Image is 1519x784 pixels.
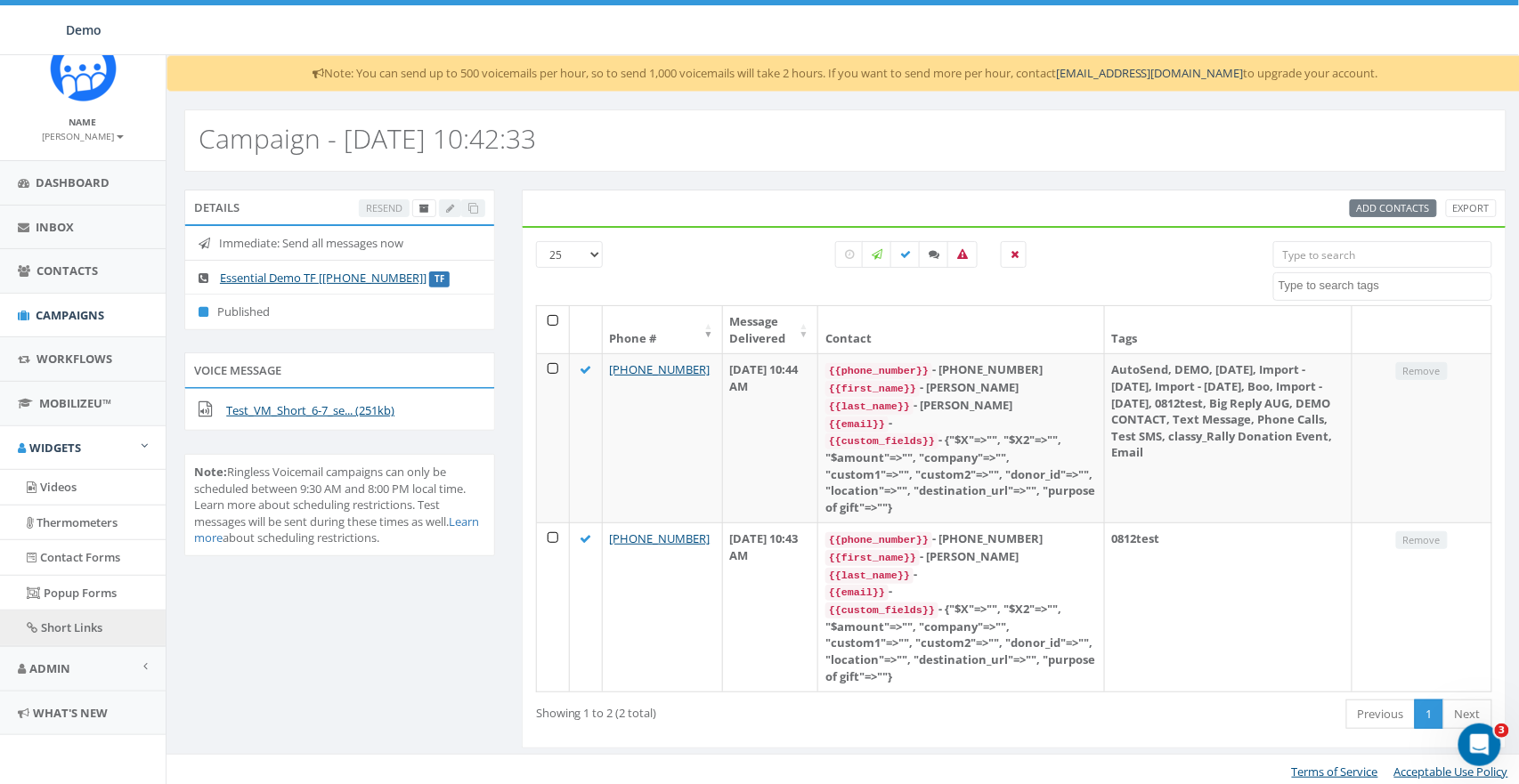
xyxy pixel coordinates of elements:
a: Acceptable Use Policy [1394,764,1508,780]
td: [DATE] 10:44 AM [723,353,818,522]
span: Archive Campaign [419,201,429,214]
div: Details [184,190,495,225]
span: Ringless Voicemail campaigns can only be scheduled between 9:30 AM and 8:00 PM local time. Learn ... [194,464,479,546]
a: [EMAIL_ADDRESS][DOMAIN_NAME] [1056,65,1244,81]
label: Bounced [947,241,978,268]
span: Widgets [29,440,81,456]
i: Immediate: Send all messages now [199,238,219,249]
div: Showing 1 to 2 (2 total) [536,698,919,722]
div: - [PHONE_NUMBER] [825,530,1097,548]
span: Campaigns [36,307,104,323]
a: [PHONE_NUMBER] [610,361,711,377]
span: MobilizeU™ [39,395,111,411]
a: Learn more [194,513,479,546]
div: - [825,415,1097,432]
code: {{last_name}} [825,399,914,415]
code: {{first_name}} [825,550,920,566]
a: Export [1446,199,1497,218]
code: {{phone_number}} [825,363,932,379]
div: - [PERSON_NAME] [825,397,1097,415]
th: Tags [1105,306,1352,353]
div: - [PHONE_NUMBER] [825,361,1097,379]
span: Admin [29,660,70,676]
div: - {"$X"=>"", "$X2"=>"", "$amount"=>"", "company"=>"", "custom1"=>"", "custom2"=>"", "donor_id"=>"... [825,601,1097,684]
span: 3 [1495,723,1509,738]
iframe: Intercom live chat [1458,723,1501,766]
code: {{email}} [825,416,889,432]
li: Published [185,294,494,329]
div: - [PERSON_NAME] [825,379,1097,397]
a: Terms of Service [1292,764,1378,780]
label: TF [429,271,450,287]
div: Voice Message [184,352,495,388]
div: - {"$X"=>"", "$X2"=>"", "$amount"=>"", "company"=>"", "custom1"=>"", "custom2"=>"", "donor_id"=>"... [825,432,1097,515]
a: Essential Demo TF [[PHONE_NUMBER]] [220,270,426,286]
label: Removed [1001,241,1027,268]
span: Dashboard [36,174,110,190]
a: [PERSON_NAME] [43,127,124,143]
th: Phone #: activate to sort column ascending [603,306,723,353]
a: [PHONE_NUMBER] [610,530,711,546]
span: What's New [33,705,108,721]
label: Pending [835,241,864,268]
code: {{last_name}} [825,568,914,584]
label: Sending [862,241,892,268]
div: - [PERSON_NAME] [825,548,1097,566]
span: Workflows [37,351,112,367]
td: [DATE] 10:43 AM [723,522,818,691]
textarea: Search [1279,278,1491,294]
code: {{custom_fields}} [825,433,938,449]
a: Previous [1346,699,1416,729]
code: {{phone_number}} [825,532,932,548]
span: Contacts [37,263,98,279]
div: - [825,583,1097,601]
th: Contact [818,306,1105,353]
input: Type to search [1273,241,1492,268]
span: Inbox [36,219,74,235]
small: [PERSON_NAME] [43,130,124,142]
code: {{email}} [825,585,889,601]
h2: Campaign - [DATE] 10:42:33 [199,124,536,153]
th: Message Delivered: activate to sort column ascending [723,306,818,353]
div: - [825,566,1097,584]
a: Test_VM_Short_6-7_se... (251kb) [226,402,394,418]
i: Published [199,306,217,318]
li: Immediate: Send all messages now [185,226,494,261]
a: 1 [1415,699,1444,729]
b: Note: [194,464,227,480]
img: Icon_1.png [50,35,117,101]
td: AutoSend, DEMO, [DATE], Import - [DATE], Import - [DATE], Boo, Import - [DATE], 0812test, Big Rep... [1105,353,1352,522]
code: {{first_name}} [825,381,920,397]
label: Replied [919,241,949,268]
td: 0812test [1105,522,1352,691]
code: {{custom_fields}} [825,602,938,618]
a: Next [1443,699,1492,729]
span: Demo [66,21,102,38]
small: Name [69,116,97,128]
label: Delivered [890,241,921,268]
